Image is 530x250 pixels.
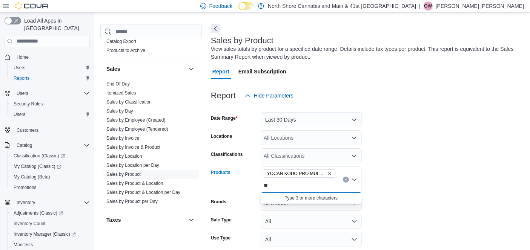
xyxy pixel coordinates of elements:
label: Sale Type [211,217,232,223]
a: My Catalog (Classic) [11,162,64,171]
span: Manifests [11,240,90,249]
div: Sales [100,79,202,209]
button: Customers [2,124,93,135]
span: Security Roles [14,101,43,107]
button: Open list of options [351,135,357,141]
label: Classifications [211,151,243,157]
span: Users [11,63,90,72]
button: Users [8,109,93,120]
span: Sales by Product & Location per Day [106,189,180,195]
a: Sales by Location per Day [106,163,159,168]
div: View sales totals by product for a specified date range. Details include tax types per product. T... [211,45,520,61]
div: Griffin Wright [424,2,433,11]
input: Dark Mode [238,2,254,10]
span: Load All Apps in [GEOGRAPHIC_DATA] [21,17,90,32]
a: Classification (Classic) [11,151,68,160]
a: Inventory Count [11,219,49,228]
span: Inventory Count [14,221,46,227]
span: Users [14,65,25,71]
span: Sales by Product [106,171,141,177]
label: Use Type [211,235,230,241]
a: Customers [14,126,41,135]
span: Sales by Day [106,108,133,114]
button: Catalog [2,140,93,151]
button: Inventory [2,197,93,208]
div: Choose from the following options [261,193,362,204]
a: Sales by Location [106,154,142,159]
span: Sales by Classification [106,99,152,105]
a: Reports [11,74,32,83]
span: Inventory [17,200,35,206]
span: Feedback [209,2,232,10]
p: [PERSON_NAME] [PERSON_NAME] [436,2,524,11]
a: Products to Archive [106,48,145,53]
span: Sales by Location per Day [106,162,159,168]
span: Customers [14,125,90,134]
span: Sales by Product per Day [106,198,158,204]
button: Hide Parameters [242,88,296,103]
button: Security Roles [8,99,93,109]
button: Promotions [8,182,93,193]
label: Brands [211,199,226,205]
h3: Sales [106,65,120,73]
a: Users [11,63,28,72]
span: Sales by Location [106,153,142,159]
span: Products to Archive [106,47,145,53]
button: Reports [8,73,93,84]
a: Adjustments (Classic) [11,209,66,218]
a: Sales by Classification [106,99,152,105]
label: Locations [211,133,232,139]
h3: Sales by Product [211,36,273,45]
span: Hide Parameters [254,92,293,99]
label: Products [211,169,230,175]
span: Users [11,110,90,119]
span: Itemized Sales [106,90,136,96]
a: Promotions [11,183,40,192]
span: Inventory Count [11,219,90,228]
a: Sales by Invoice & Product [106,145,160,150]
button: Taxes [106,216,185,224]
button: Next [211,24,220,33]
p: | [419,2,421,11]
a: Sales by Product & Location [106,181,163,186]
span: Sales by Invoice & Product [106,144,160,150]
a: Users [11,110,28,119]
a: My Catalog (Classic) [8,161,93,172]
a: Security Roles [11,99,46,108]
button: Remove YOCAN KODO PRO MULTI - Colour WCG from selection in this group [327,171,332,176]
a: Sales by Day [106,108,133,114]
span: Adjustments (Classic) [11,209,90,218]
span: Home [14,52,90,62]
span: GW [424,2,432,11]
span: Dark Mode [238,10,239,11]
span: My Catalog (Beta) [11,172,90,181]
button: Last 30 Days [261,112,362,127]
span: Inventory Manager (Classic) [14,231,76,237]
span: Users [14,89,90,98]
span: Sales by Employee (Tendered) [106,126,168,132]
a: Manifests [11,240,36,249]
a: Sales by Invoice [106,136,139,141]
span: Catalog [17,142,32,148]
span: Manifests [14,242,33,248]
button: Taxes [187,215,196,224]
a: End Of Day [106,81,130,87]
span: Classification (Classic) [11,151,90,160]
button: My Catalog (Beta) [8,172,93,182]
button: Users [14,89,31,98]
button: Open list of options [351,153,357,159]
span: Reports [14,75,29,81]
span: Inventory Manager (Classic) [11,230,90,239]
span: Classification (Classic) [14,153,65,159]
a: Sales by Employee (Created) [106,117,166,123]
span: My Catalog (Classic) [14,163,61,169]
label: Date Range [211,115,238,121]
button: Sales [187,64,196,73]
span: Report [212,64,229,79]
a: Home [14,53,32,62]
button: Users [2,88,93,99]
span: Promotions [14,184,37,191]
a: Inventory Manager (Classic) [8,229,93,239]
span: Sales by Invoice [106,135,139,141]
